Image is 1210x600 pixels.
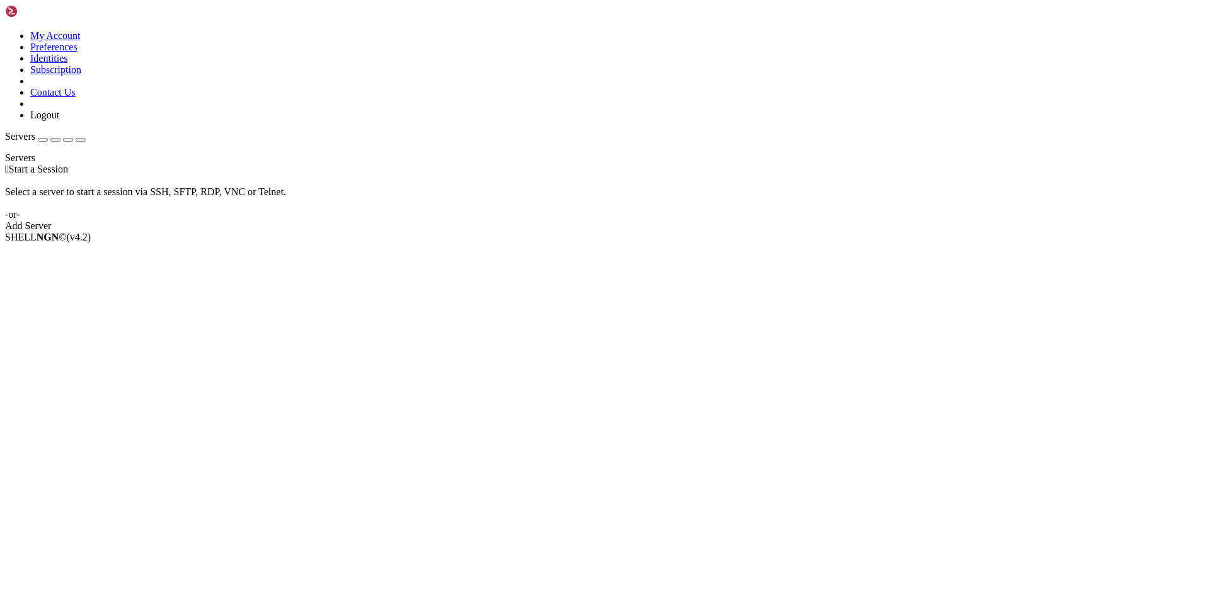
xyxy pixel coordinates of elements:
[5,232,91,242] span: SHELL ©
[30,110,59,120] a: Logout
[67,232,91,242] span: 4.2.0
[9,164,68,174] span: Start a Session
[5,152,1205,164] div: Servers
[5,175,1205,220] div: Select a server to start a session via SSH, SFTP, RDP, VNC or Telnet. -or-
[30,30,81,41] a: My Account
[5,164,9,174] span: 
[5,220,1205,232] div: Add Server
[30,42,78,52] a: Preferences
[30,87,76,98] a: Contact Us
[30,53,68,64] a: Identities
[5,131,35,142] span: Servers
[37,232,59,242] b: NGN
[30,64,81,75] a: Subscription
[5,5,78,18] img: Shellngn
[5,131,86,142] a: Servers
